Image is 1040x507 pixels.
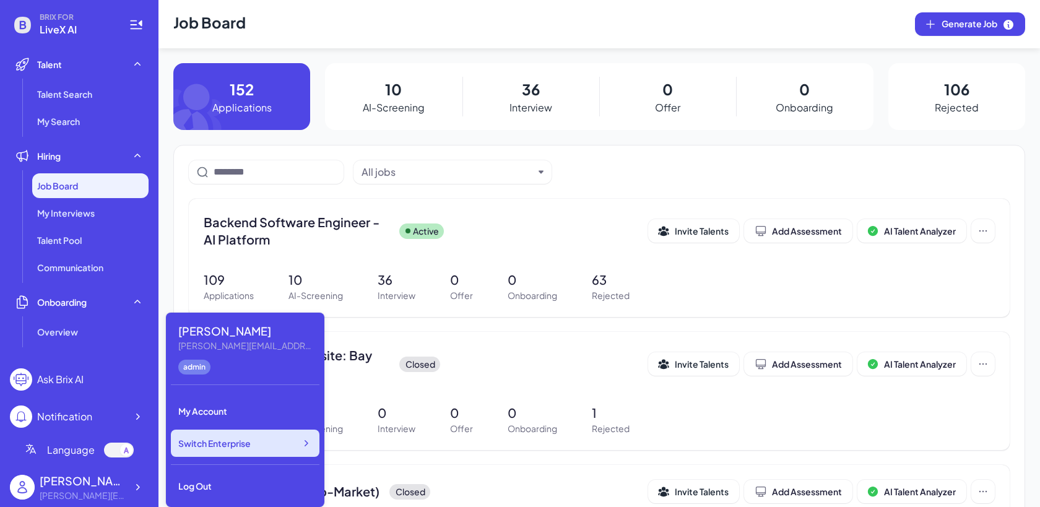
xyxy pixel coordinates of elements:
p: Offer [450,289,473,302]
p: Interview [378,289,415,302]
div: Add Assessment [755,225,842,237]
p: 0 [378,404,415,422]
span: Invite Talents [675,225,729,236]
span: My Interviews [37,207,95,219]
button: Generate Job [915,12,1025,36]
p: Onboarding [776,100,833,115]
span: My Search [37,115,80,128]
img: user_logo.png [10,475,35,500]
p: Applications [204,289,254,302]
button: Invite Talents [648,352,739,376]
span: Talent Pool [37,234,82,246]
p: 36 [522,78,540,100]
button: AI Talent Analyzer [857,480,966,503]
span: Talent [37,58,62,71]
p: Offer [655,100,680,115]
div: Add Assessment [755,358,842,370]
p: AI-Screening [363,100,425,115]
span: Overview [37,326,78,338]
span: Generate Job [942,17,1015,31]
p: 0 [450,271,473,289]
div: Ask Brix AI [37,372,84,387]
div: Notification [37,409,92,424]
div: Add Assessment [755,485,842,498]
button: Invite Talents [648,480,739,503]
span: Backend Software Engineer - AI Platform [204,214,389,248]
span: Onboarding [37,296,87,308]
button: Add Assessment [744,352,852,376]
span: Job Board [37,180,78,192]
p: Rejected [935,100,979,115]
span: Communication [37,261,103,274]
span: Invite Talents [675,486,729,497]
p: 10 [385,78,402,100]
p: 0 [508,404,557,422]
p: 0 [662,78,673,100]
p: Active [413,225,439,238]
p: 63 [592,271,630,289]
div: Maggie@joinbrix.com [40,489,126,502]
button: AI Talent Analyzer [857,219,966,243]
p: 0 [508,271,557,289]
button: AI Talent Analyzer [857,352,966,376]
span: Talent Search [37,88,92,100]
p: 106 [944,78,969,100]
span: Switch Enterprise [178,437,251,449]
p: Interview [509,100,552,115]
button: All jobs [362,165,534,180]
div: My Account [171,397,319,425]
p: Closed [396,485,425,498]
span: Hiring [37,150,61,162]
button: Add Assessment [744,219,852,243]
span: AI Talent Analyzer [884,486,956,497]
p: Onboarding [508,422,557,435]
button: Invite Talents [648,219,739,243]
p: 36 [378,271,415,289]
div: Log Out [171,472,319,500]
div: Maggie [178,323,314,339]
span: Language [47,443,95,457]
p: AI-Screening [288,289,343,302]
p: Closed [405,358,435,371]
p: 109 [204,271,254,289]
p: 0 [450,404,473,422]
p: 0 [799,78,810,100]
div: Maggie [40,472,126,489]
span: Invite Talents [675,358,729,370]
span: LiveX AI [40,22,114,37]
span: AI Talent Analyzer [884,225,956,236]
p: Rejected [592,422,630,435]
p: Onboarding [508,289,557,302]
div: admin [178,360,210,375]
p: Interview [378,422,415,435]
p: Offer [450,422,473,435]
p: 1 [592,404,630,422]
button: Add Assessment [744,480,852,503]
span: AI Talent Analyzer [884,358,956,370]
p: 10 [288,271,343,289]
div: All jobs [362,165,396,180]
p: Rejected [592,289,630,302]
span: BRIX FOR [40,12,114,22]
div: Maggie@joinbrix.com [178,339,314,352]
